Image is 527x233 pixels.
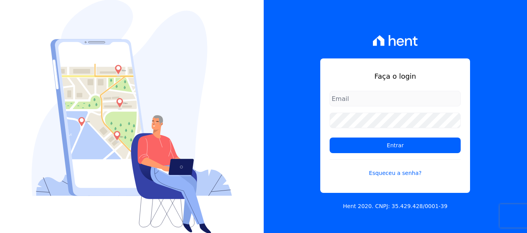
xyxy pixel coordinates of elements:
input: Entrar [330,138,461,153]
a: Esqueceu a senha? [330,159,461,177]
p: Hent 2020. CNPJ: 35.429.428/0001-39 [343,202,447,210]
input: Email [330,91,461,106]
h1: Faça o login [330,71,461,81]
